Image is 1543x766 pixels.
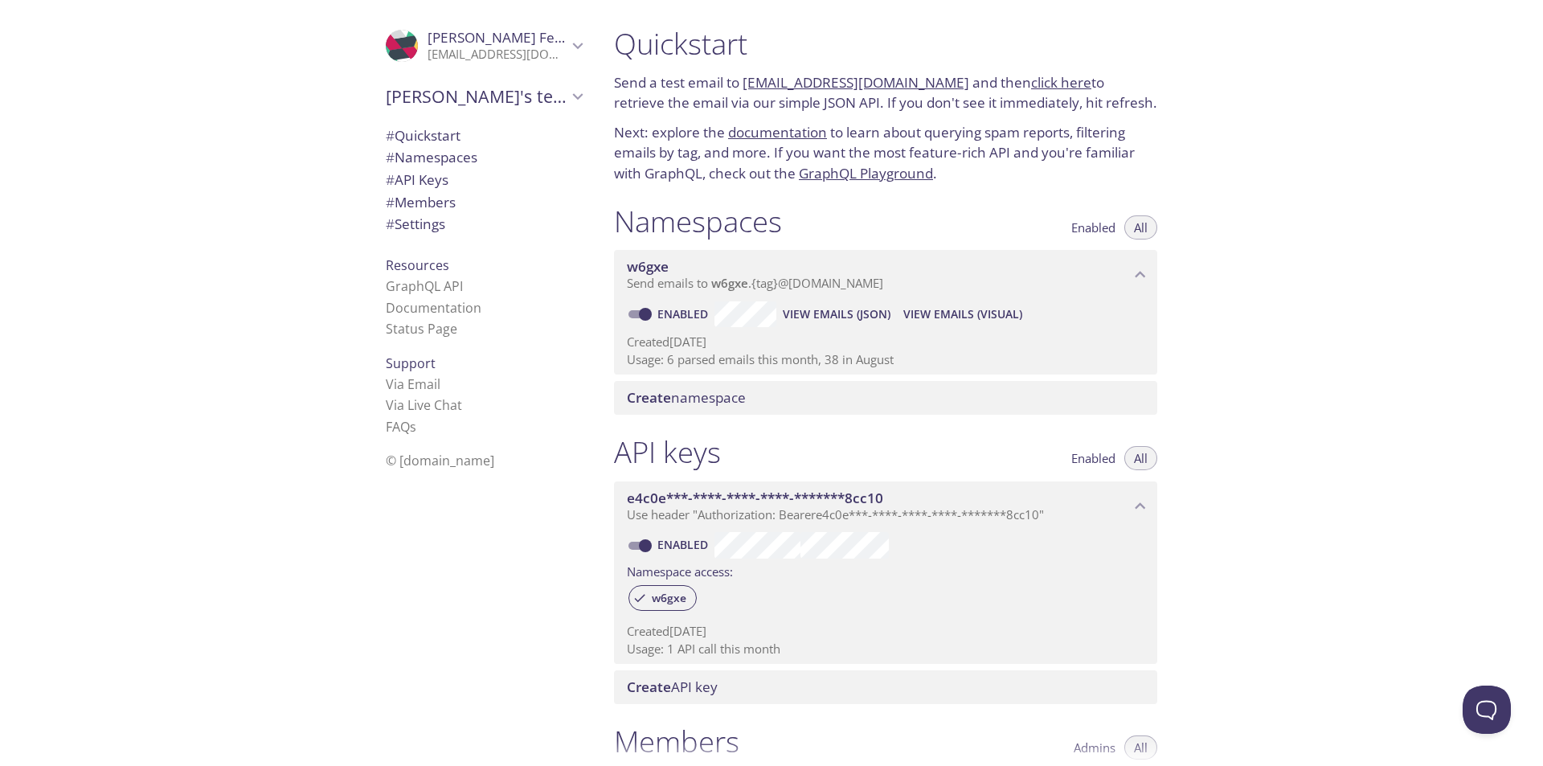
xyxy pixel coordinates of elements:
[614,381,1157,415] div: Create namespace
[627,678,671,696] span: Create
[373,125,595,147] div: Quickstart
[386,148,477,166] span: Namespaces
[642,591,696,605] span: w6gxe
[655,537,714,552] a: Enabled
[1031,73,1091,92] a: click here
[386,452,494,469] span: © [DOMAIN_NAME]
[386,85,567,108] span: [PERSON_NAME]'s team
[1124,215,1157,240] button: All
[386,215,445,233] span: Settings
[776,301,897,327] button: View Emails (JSON)
[386,170,448,189] span: API Keys
[386,277,463,295] a: GraphQL API
[428,28,600,47] span: [PERSON_NAME] Fedorova
[1124,735,1157,760] button: All
[386,215,395,233] span: #
[627,334,1144,350] p: Created [DATE]
[627,351,1144,368] p: Usage: 6 parsed emails this month, 38 in August
[386,170,395,189] span: #
[373,76,595,117] div: Kate's team
[614,203,782,240] h1: Namespaces
[614,122,1157,184] p: Next: explore the to learn about querying spam reports, filtering emails by tag, and more. If you...
[627,275,883,291] span: Send emails to . {tag} @[DOMAIN_NAME]
[386,354,436,372] span: Support
[627,623,1144,640] p: Created [DATE]
[627,388,746,407] span: namespace
[386,126,395,145] span: #
[614,250,1157,300] div: w6gxe namespace
[627,257,669,276] span: w6gxe
[373,146,595,169] div: Namespaces
[728,123,827,141] a: documentation
[711,275,748,291] span: w6gxe
[386,126,460,145] span: Quickstart
[386,148,395,166] span: #
[410,418,416,436] span: s
[627,678,718,696] span: API key
[386,320,457,338] a: Status Page
[386,193,395,211] span: #
[783,305,890,324] span: View Emails (JSON)
[1062,446,1125,470] button: Enabled
[373,19,595,72] div: Kate Fedorova
[386,193,456,211] span: Members
[897,301,1029,327] button: View Emails (Visual)
[627,641,1144,657] p: Usage: 1 API call this month
[386,256,449,274] span: Resources
[627,559,733,582] label: Namespace access:
[386,418,416,436] a: FAQ
[428,47,567,63] p: [EMAIL_ADDRESS][DOMAIN_NAME]
[743,73,969,92] a: [EMAIL_ADDRESS][DOMAIN_NAME]
[799,164,933,182] a: GraphQL Playground
[1463,686,1511,734] iframe: Help Scout Beacon - Open
[373,169,595,191] div: API Keys
[1124,446,1157,470] button: All
[386,396,462,414] a: Via Live Chat
[386,299,481,317] a: Documentation
[1064,735,1125,760] button: Admins
[373,191,595,214] div: Members
[373,213,595,236] div: Team Settings
[628,585,697,611] div: w6gxe
[614,670,1157,704] div: Create API Key
[614,72,1157,113] p: Send a test email to and then to retrieve the email via our simple JSON API. If you don't see it ...
[614,26,1157,62] h1: Quickstart
[1062,215,1125,240] button: Enabled
[614,723,739,760] h1: Members
[655,306,714,322] a: Enabled
[627,388,671,407] span: Create
[614,434,721,470] h1: API keys
[386,375,440,393] a: Via Email
[903,305,1022,324] span: View Emails (Visual)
